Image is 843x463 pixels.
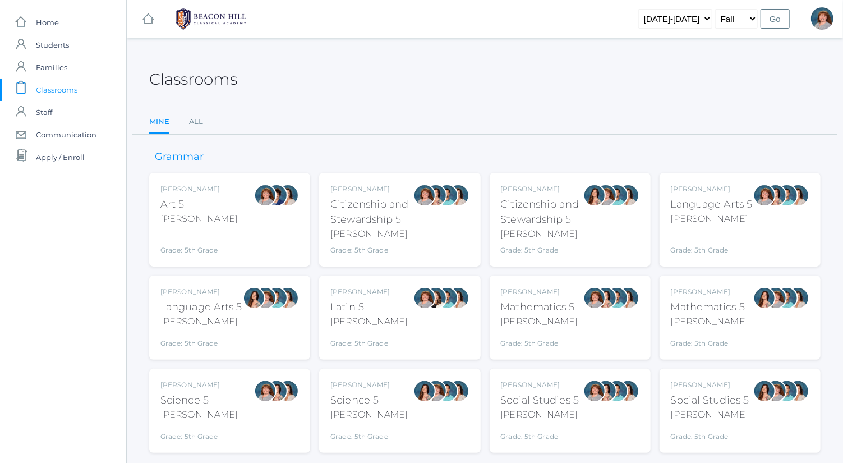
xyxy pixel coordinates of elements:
div: Grade: 5th Grade [330,245,413,255]
div: [PERSON_NAME] [160,184,238,194]
div: Rebecca Salazar [425,184,447,207]
div: Sarah Bence [764,287,787,309]
div: Latin 5 [330,300,408,315]
div: Cari Burke [447,184,469,207]
div: [PERSON_NAME] [330,315,408,328]
div: Sarah Bence [595,184,617,207]
div: Sarah Bence [254,184,277,207]
div: [PERSON_NAME] [160,408,238,421]
div: Rebecca Salazar [764,184,787,207]
div: Grade: 5th Grade [330,333,408,349]
span: Home [36,11,59,34]
h3: Grammar [149,152,209,163]
div: [PERSON_NAME] [160,315,242,328]
div: [PERSON_NAME] [330,227,413,241]
span: Communication [36,123,96,146]
div: Rebecca Salazar [413,380,436,402]
div: Sarah Bence [583,380,606,402]
div: Grade: 5th Grade [671,333,748,349]
div: Westen Taylor [436,184,458,207]
div: Rebecca Salazar [595,287,617,309]
div: Art 5 [160,197,238,212]
div: Sarah Bence [413,184,436,207]
div: Grade: 5th Grade [160,426,238,442]
div: Grade: 5th Grade [160,333,242,349]
div: [PERSON_NAME] [330,287,408,297]
div: Rebecca Salazar [265,380,288,402]
div: Rebecca Salazar [753,287,776,309]
div: Cari Burke [787,380,809,402]
img: 1_BHCALogos-05.png [169,5,253,33]
div: Rebecca Salazar [243,287,265,309]
div: Westen Taylor [606,380,628,402]
a: All [189,111,203,133]
div: Cari Burke [447,380,469,402]
div: [PERSON_NAME] [501,408,579,421]
div: Sarah Bence [764,380,787,402]
div: Cari Burke [617,184,639,207]
div: [PERSON_NAME] [330,408,408,421]
div: Cari Burke [277,287,299,309]
div: Westen Taylor [606,287,628,309]
div: Cari Burke [787,287,809,309]
div: Grade: 5th Grade [501,426,579,442]
div: [PERSON_NAME] [671,380,749,390]
div: Science 5 [330,393,408,408]
div: Grade: 5th Grade [501,333,578,349]
span: Students [36,34,69,56]
div: [PERSON_NAME] [671,212,753,226]
div: Science 5 [160,393,238,408]
div: Social Studies 5 [501,393,579,408]
div: Westen Taylor [436,287,458,309]
div: Social Studies 5 [671,393,749,408]
div: Westen Taylor [265,287,288,309]
div: [PERSON_NAME] [501,184,583,194]
div: Grade: 5th Grade [671,230,753,255]
div: [PERSON_NAME] [501,227,583,241]
div: Westen Taylor [776,380,798,402]
div: [PERSON_NAME] [501,287,578,297]
div: Cari Burke [277,380,299,402]
div: [PERSON_NAME] [671,315,748,328]
input: Go [761,9,790,29]
div: Sarah Bence [425,380,447,402]
div: [PERSON_NAME] [671,408,749,421]
div: Grade: 5th Grade [501,245,583,255]
div: Carolyn Sugimoto [265,184,288,207]
div: [PERSON_NAME] [160,287,242,297]
div: Westen Taylor [606,184,628,207]
div: Sarah Bence [811,7,833,30]
div: [PERSON_NAME] [160,212,238,226]
div: Grade: 5th Grade [330,426,408,442]
div: Westen Taylor [436,380,458,402]
div: Westen Taylor [776,287,798,309]
div: Citizenship and Stewardship 5 [501,197,583,227]
div: Sarah Bence [254,380,277,402]
div: [PERSON_NAME] [501,380,579,390]
div: [PERSON_NAME] [501,315,578,328]
div: Mathematics 5 [671,300,748,315]
span: Families [36,56,67,79]
div: Grade: 5th Grade [160,230,238,255]
div: Rebecca Salazar [583,184,606,207]
div: Citizenship and Stewardship 5 [330,197,413,227]
div: Cari Burke [617,287,639,309]
span: Staff [36,101,52,123]
div: Cari Burke [787,184,809,207]
div: Sarah Bence [583,287,606,309]
div: Rebecca Salazar [595,380,617,402]
a: Mine [149,111,169,135]
div: [PERSON_NAME] [671,184,753,194]
div: [PERSON_NAME] [330,184,413,194]
div: Rebecca Salazar [753,380,776,402]
div: [PERSON_NAME] [160,380,238,390]
div: Grade: 5th Grade [671,426,749,442]
div: Cari Burke [617,380,639,402]
h2: Classrooms [149,71,237,88]
div: Cari Burke [277,184,299,207]
div: Language Arts 5 [671,197,753,212]
div: Teresa Deutsch [425,287,447,309]
div: [PERSON_NAME] [330,380,408,390]
div: Sarah Bence [753,184,776,207]
div: Mathematics 5 [501,300,578,315]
